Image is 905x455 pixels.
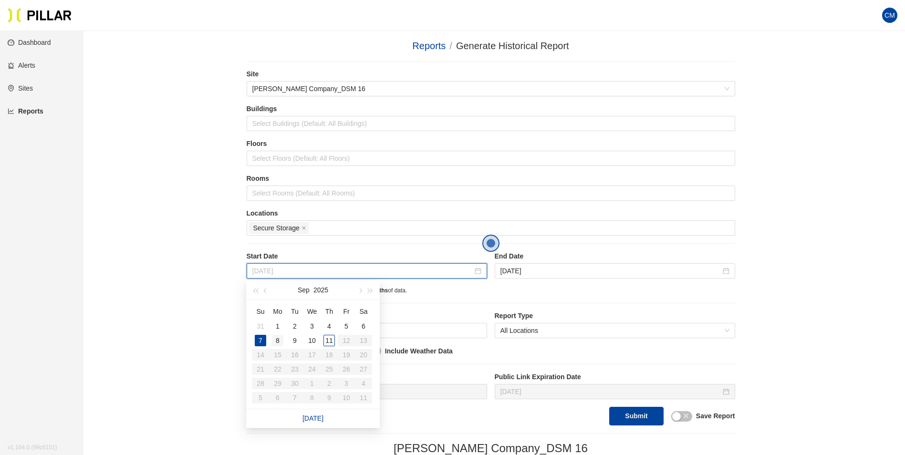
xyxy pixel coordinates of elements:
[247,208,735,218] label: Locations
[341,321,352,332] div: 5
[303,304,321,319] th: We
[500,386,721,397] input: Sep 25, 2025
[683,413,689,419] span: close
[355,319,372,333] td: 2025-09-06
[495,251,735,261] label: End Date
[412,41,446,51] a: Reports
[302,414,323,422] a: [DATE]
[247,251,487,261] label: Start Date
[269,319,286,333] td: 2025-09-01
[306,321,318,332] div: 3
[321,304,338,319] th: Th
[252,319,269,333] td: 2025-08-31
[884,8,895,23] span: CM
[495,311,735,321] label: Report Type
[8,84,33,92] a: environmentSites
[289,321,301,332] div: 2
[8,107,43,115] a: line-chartReports
[385,346,453,356] label: Include Weather Data
[255,321,266,332] div: 31
[289,335,301,346] div: 9
[306,335,318,346] div: 10
[253,223,300,233] span: Secure Storage
[303,333,321,348] td: 2025-09-10
[303,319,321,333] td: 2025-09-03
[247,139,735,149] label: Floors
[8,8,72,23] img: Pillar Technologies
[313,280,328,300] button: 2025
[247,174,735,184] label: Rooms
[696,411,735,421] label: Save Report
[495,372,735,382] label: Public Link Expiration Date
[272,321,283,332] div: 1
[269,333,286,348] td: 2025-09-08
[355,304,372,319] th: Sa
[286,333,303,348] td: 2025-09-09
[456,41,569,51] span: Generate Historical Report
[247,69,735,79] label: Site
[338,304,355,319] th: Fr
[500,266,721,276] input: Sep 8, 2025
[500,323,729,338] span: All Locations
[286,319,303,333] td: 2025-09-02
[609,407,663,425] button: Submit
[8,62,35,69] a: alertAlerts
[302,226,306,231] span: close
[449,41,452,51] span: /
[247,286,735,295] div: Note: Reports can contain a maximum of of data.
[252,333,269,348] td: 2025-09-07
[321,333,338,348] td: 2025-09-11
[252,266,473,276] input: Sep 7, 2025
[482,235,499,252] button: Open the dialog
[323,335,335,346] div: 11
[298,280,310,300] button: Sep
[247,104,735,114] label: Buildings
[269,304,286,319] th: Mo
[255,335,266,346] div: 7
[338,319,355,333] td: 2025-09-05
[321,319,338,333] td: 2025-09-04
[358,321,369,332] div: 6
[252,82,729,96] span: Weitz Company_DSM 16
[252,304,269,319] th: Su
[272,335,283,346] div: 8
[286,304,303,319] th: Tu
[8,39,51,46] a: dashboardDashboard
[323,321,335,332] div: 4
